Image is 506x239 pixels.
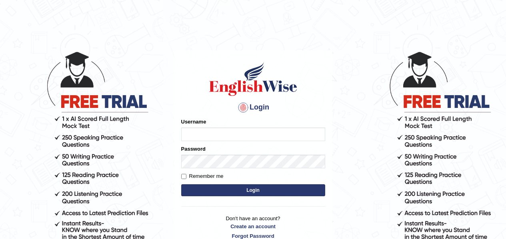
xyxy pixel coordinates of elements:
label: Password [181,145,206,153]
input: Remember me [181,174,186,179]
button: Login [181,184,325,196]
img: Logo of English Wise sign in for intelligent practice with AI [208,61,299,97]
a: Create an account [181,223,325,230]
h4: Login [181,101,325,114]
label: Remember me [181,172,224,180]
label: Username [181,118,206,125]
